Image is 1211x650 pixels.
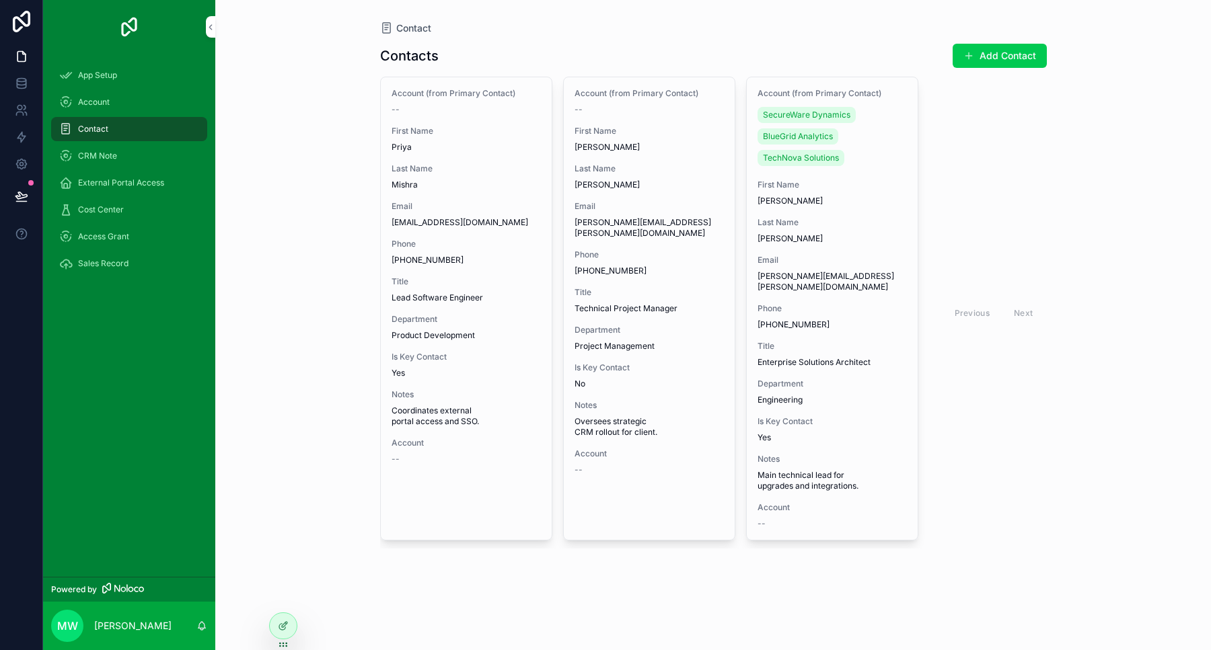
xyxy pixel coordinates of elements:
span: [PHONE_NUMBER] [758,319,907,330]
a: Account [51,90,207,114]
div: scrollable content [43,54,215,293]
span: [PERSON_NAME] [575,179,724,190]
span: [EMAIL_ADDRESS][DOMAIN_NAME] [392,217,541,228]
span: MW [57,618,78,634]
a: Account (from Primary Contact)SecureWare DynamicsBlueGrid AnalyticsTechNova SolutionsFirst Name[P... [746,77,918,540]
span: [PERSON_NAME] [758,196,907,206]
a: External Portal Access [51,171,207,195]
span: TechNova Solutions [763,153,839,163]
span: Yes [758,432,907,443]
img: App logo [118,16,140,38]
span: Notes [758,454,907,464]
span: Enterprise Solutions Architect [758,357,907,368]
span: Project Management [575,341,724,352]
span: Title [392,276,541,287]
span: Mishra [392,179,541,190]
a: Contact [380,22,431,35]
span: Account (from Primary Contact) [392,88,541,99]
span: Email [575,201,724,212]
span: [PERSON_NAME] [575,142,724,153]
span: -- [392,104,400,115]
span: Title [575,287,724,298]
span: -- [575,464,583,475]
span: Contact [78,124,108,134]
span: Email [758,255,907,266]
span: Phone [392,239,541,249]
span: Is Key Contact [575,362,724,373]
span: Lead Software Engineer [392,292,541,303]
span: Sales Record [78,258,129,269]
span: Account (from Primary Contact) [575,88,724,99]
span: [PERSON_NAME][EMAIL_ADDRESS][PERSON_NAME][DOMAIN_NAME] [575,217,724,239]
h1: Contacts [380,46,439,65]
span: Account [392,438,541,448]
a: CRM Note [51,144,207,168]
span: Phone [758,303,907,314]
span: Notes [575,400,724,411]
a: BlueGrid Analytics [758,128,838,145]
span: [PERSON_NAME] [758,233,907,244]
span: Last Name [575,163,724,174]
span: [PHONE_NUMBER] [575,266,724,276]
span: Contact [396,22,431,35]
span: Coordinates external portal access and SSO. [392,405,541,427]
span: Department [758,378,907,389]
span: Priya [392,142,541,153]
a: Account (from Primary Contact)--First NamePriyaLast NameMishraEmail[EMAIL_ADDRESS][DOMAIN_NAME]Ph... [380,77,552,540]
span: First Name [758,179,907,190]
span: Account (from Primary Contact) [758,88,907,99]
span: Cost Center [78,204,124,215]
a: Contact [51,117,207,141]
span: -- [758,518,766,529]
span: Title [758,341,907,352]
span: CRM Note [78,151,117,161]
a: Access Grant [51,225,207,249]
button: Add Contact [953,44,1047,68]
span: Access Grant [78,231,129,242]
span: App Setup [78,70,117,81]
span: Account [575,448,724,459]
span: Is Key Contact [392,352,541,362]
span: Phone [575,249,724,260]
a: App Setup [51,63,207,87]
span: Engineering [758,395,907,405]
span: Account [758,502,907,513]
span: First Name [392,126,541,136]
span: Last Name [392,163,541,174]
span: Department [575,325,724,335]
span: Email [392,201,541,212]
span: First Name [575,126,724,136]
span: -- [392,454,400,464]
span: Account [78,97,110,108]
span: Yes [392,368,541,378]
a: TechNova Solutions [758,150,844,166]
span: Powered by [51,584,97,595]
span: Oversees strategic CRM rollout for client. [575,416,724,438]
span: [PHONE_NUMBER] [392,255,541,266]
a: Cost Center [51,198,207,222]
a: SecureWare Dynamics [758,107,856,123]
span: BlueGrid Analytics [763,131,833,142]
span: Last Name [758,217,907,228]
span: No [575,378,724,389]
a: Account (from Primary Contact)--First Name[PERSON_NAME]Last Name[PERSON_NAME]Email[PERSON_NAME][E... [563,77,735,540]
span: [PERSON_NAME][EMAIL_ADDRESS][PERSON_NAME][DOMAIN_NAME] [758,271,907,292]
span: Product Development [392,330,541,341]
span: SecureWare Dynamics [763,110,850,120]
span: Technical Project Manager [575,303,724,314]
span: External Portal Access [78,177,164,188]
a: Powered by [43,577,215,602]
p: [PERSON_NAME] [94,619,172,633]
span: Notes [392,389,541,400]
a: Sales Record [51,251,207,276]
span: Main technical lead for upgrades and integrations. [758,470,907,491]
span: -- [575,104,583,115]
span: Is Key Contact [758,416,907,427]
span: Department [392,314,541,325]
